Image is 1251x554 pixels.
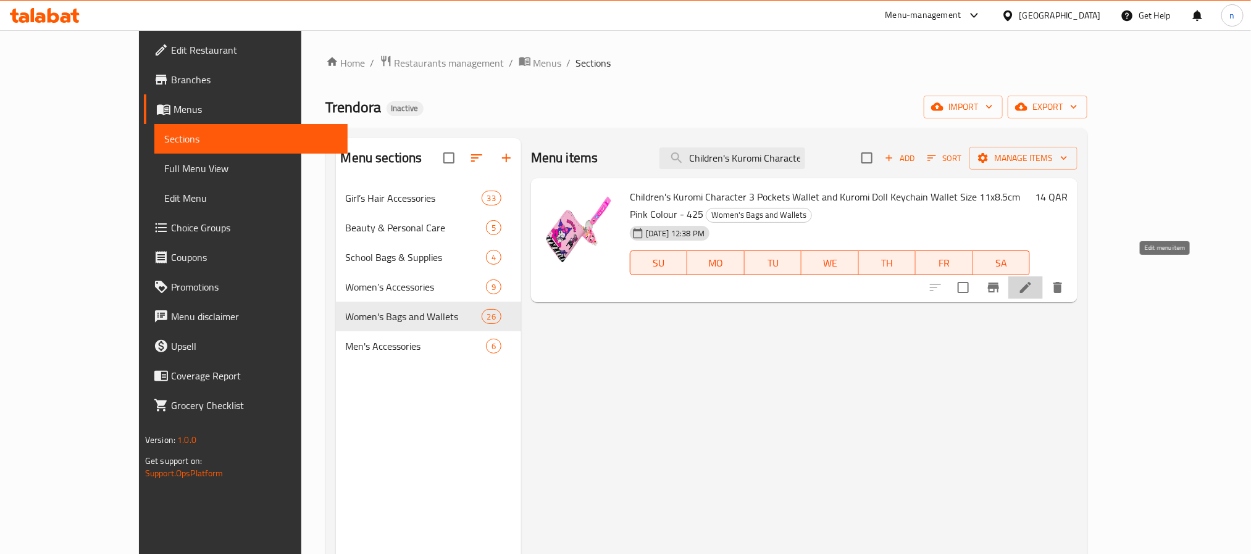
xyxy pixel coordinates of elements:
a: Upsell [144,331,348,361]
a: Menus [519,55,562,71]
div: School Bags & Supplies4 [336,242,521,272]
a: Choice Groups [144,213,348,242]
a: Coverage Report [144,361,348,391]
span: Coupons [171,250,338,265]
a: Edit Restaurant [144,35,348,65]
div: [GEOGRAPHIC_DATA] [1019,9,1101,22]
div: items [486,339,501,353]
li: / [370,56,375,70]
div: Inactive [387,101,424,116]
button: export [1008,96,1087,118]
span: Sections [576,56,611,70]
span: MO [692,254,739,272]
span: FR [921,254,968,272]
span: Promotions [171,279,338,294]
div: items [486,250,501,265]
span: n [1230,9,1235,22]
span: Sort [927,151,961,165]
div: Girl’s Hair Accessories33 [336,183,521,213]
span: Upsell [171,339,338,353]
span: Girl’s Hair Accessories [346,191,482,205]
a: Promotions [144,272,348,302]
div: items [482,309,501,324]
span: export [1018,99,1077,115]
div: Women's Bags and Wallets26 [336,302,521,331]
span: Inactive [387,103,424,114]
nav: Menu sections [336,178,521,366]
span: Select all sections [436,145,462,171]
button: FR [916,250,973,275]
span: Version: [145,432,175,448]
h2: Menu sections [341,149,422,167]
span: Manage items [979,151,1068,166]
h6: 14 QAR [1035,188,1068,205]
button: Add section [492,143,521,173]
div: Beauty & Personal Care5 [336,213,521,242]
button: TH [859,250,916,275]
span: Children's Kuromi Character 3 Pockets Wallet and Kuromi Doll Keychain Wallet Size 11x8.5cm Pink C... [630,188,1020,223]
button: SA [973,250,1030,275]
a: Menus [144,94,348,124]
button: WE [801,250,858,275]
span: Sort sections [462,143,492,173]
span: Women’s Accessories [346,279,486,294]
span: Select to update [950,275,976,300]
span: TH [864,254,911,272]
span: Coverage Report [171,368,338,383]
li: / [509,56,514,70]
input: search [659,147,805,169]
span: 5 [487,222,501,234]
span: School Bags & Supplies [346,250,486,265]
a: Branches [144,65,348,94]
span: WE [806,254,853,272]
span: Edit Menu [164,191,338,205]
span: [DATE] 12:38 PM [641,228,709,239]
a: Full Menu View [154,154,348,183]
span: Restaurants management [395,56,504,70]
span: Add item [880,149,919,168]
button: Branch-specific-item [979,273,1008,302]
span: Trendora [326,93,382,121]
span: Women's Bags and Wallets [346,309,482,324]
li: / [567,56,571,70]
a: Menu disclaimer [144,302,348,331]
span: 9 [487,281,501,293]
span: Beauty & Personal Care [346,220,486,235]
span: Choice Groups [171,220,338,235]
span: Edit Restaurant [171,43,338,57]
span: Menus [174,102,338,117]
a: Sections [154,124,348,154]
span: 1.0.0 [177,432,196,448]
span: Add [883,151,916,165]
span: SU [635,254,682,272]
button: import [924,96,1003,118]
div: Women's Bags and Wallets [706,208,812,223]
span: Get support on: [145,453,202,469]
span: import [934,99,993,115]
div: Men's Accessories6 [336,331,521,361]
span: Menus [533,56,562,70]
span: TU [750,254,797,272]
span: Sort items [919,149,969,168]
a: Grocery Checklist [144,391,348,420]
a: Edit Menu [154,183,348,213]
button: MO [687,250,744,275]
span: Men's Accessories [346,339,486,353]
span: 26 [482,311,501,323]
div: Women’s Accessories9 [336,272,521,302]
button: SU [630,250,687,275]
span: 4 [487,252,501,263]
a: Coupons [144,242,348,272]
div: Menu-management [885,8,961,23]
span: 6 [487,341,501,352]
span: SA [978,254,1025,272]
span: 33 [482,192,501,204]
span: Branches [171,72,338,87]
button: Sort [924,149,964,168]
